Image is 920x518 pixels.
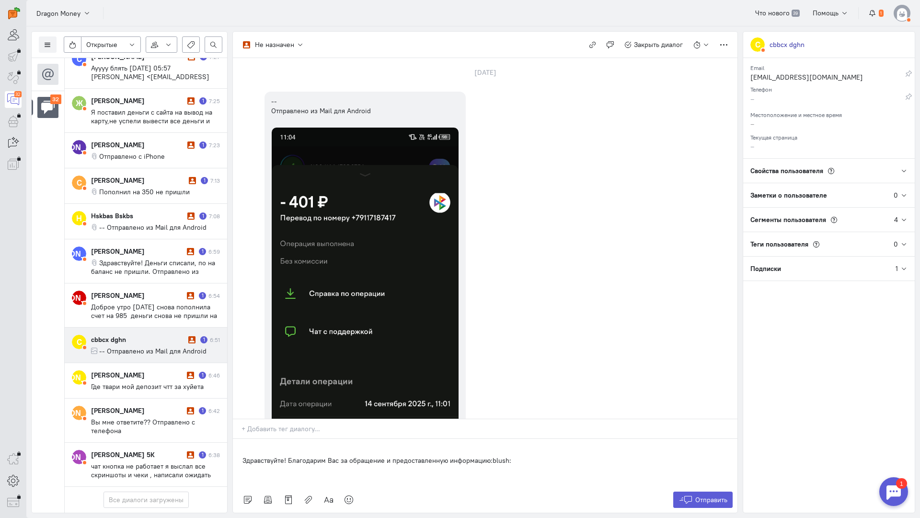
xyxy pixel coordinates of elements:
span: Теги пользователя [750,240,808,248]
span: Здравствуйте! Деньги списали, по на баланс не пришли. Отправлено из мобильной Почты Mail [91,259,215,284]
span: Отправлено с iPhone [99,152,165,161]
button: Отправить [673,492,733,508]
div: – [750,94,905,106]
div: [EMAIL_ADDRESS][DOMAIN_NAME] [750,72,905,84]
div: 6:59 [208,247,220,256]
span: Ауууу блять [DATE] 05:57 [PERSON_NAME] <[EMAIL_ADDRESS][DOMAIN_NAME]>: [91,64,209,90]
span: Сегменты пользователя [750,215,826,224]
text: C [77,337,82,347]
div: Есть неотвеченное сообщение пользователя [199,292,206,299]
div: 32 [50,94,62,105]
a: 32 [5,91,22,108]
div: 6:38 [208,451,220,459]
div: [PERSON_NAME] [91,291,184,300]
div: [DATE] [464,66,507,79]
div: 6:51 [210,336,220,344]
span: Доброе утро [DATE] снова пополнила счет на 985 деньги снова не пришли на счет Кому: "[EMAIL_ADDRE... [91,303,219,467]
text: C [755,39,760,49]
span: Вы мне ответите?? Отправлено с телефона [91,418,195,435]
button: Не назначен [238,36,309,53]
button: Закрыть диалог [619,36,689,53]
button: Помощь [807,5,854,21]
span: Помощь [813,9,839,17]
span: -- Отправлено из Mail для Android [99,347,207,355]
div: [PERSON_NAME] [91,176,186,185]
p: Здравствуйте! Благодарим Вас за обращение и предоставленную информацию:blush: [242,456,728,465]
span: 1 [879,10,884,17]
a: Что нового 39 [750,5,805,21]
text: С [77,177,82,188]
span: Открытые [86,40,117,49]
div: Подписки [743,257,896,281]
div: [PERSON_NAME] [91,96,185,106]
text: [PERSON_NAME] [47,408,111,418]
div: Есть неотвеченное сообщение пользователя [199,407,206,414]
span: – [750,142,754,151]
img: carrot-quest.svg [8,7,20,19]
div: Hskbas Bskbs [91,211,185,221]
small: Email [750,62,764,71]
span: – [750,119,754,128]
div: 1 [896,264,898,273]
div: [PERSON_NAME] 5К [91,450,184,459]
div: Есть неотвеченное сообщение пользователя [201,177,208,184]
button: 1 [863,5,889,21]
i: Диалог не разобран [187,141,195,149]
div: 6:42 [208,407,220,415]
i: Диалог не разобран [187,451,194,459]
div: cbbcx dghn [91,335,186,344]
button: Все диалоги загружены [103,492,189,508]
span: Свойства пользователя [750,166,823,175]
text: С [77,54,82,64]
img: default-v4.png [894,5,910,22]
div: Есть неотвеченное сообщение пользователя [199,141,207,149]
div: Есть неотвеченное сообщение пользователя [199,451,206,459]
text: [PERSON_NAME] [47,372,111,382]
i: Диалог не разобран [187,212,195,220]
text: [PERSON_NAME] [47,248,111,259]
div: 7:25 [209,97,220,105]
span: -- Отправлено из Mail для Android [99,223,207,232]
span: 39 [792,10,800,17]
div: 32 [14,91,22,97]
div: Текущая страница [750,131,908,141]
div: Не назначен [255,40,294,49]
div: [PERSON_NAME] [91,140,185,150]
text: H [76,213,82,223]
div: Местоположение и местное время [750,108,908,119]
div: Есть неотвеченное сообщение пользователя [199,248,206,255]
i: Диалог не разобран [187,248,194,255]
text: [PERSON_NAME] [47,293,111,303]
div: [PERSON_NAME] [91,370,184,380]
text: [PERSON_NAME] [47,452,111,462]
div: -- Отправлено из Mail для Android [271,96,459,116]
div: 6:54 [208,292,220,300]
div: Заметки о пользователе [743,183,894,207]
small: Телефон [750,83,772,93]
button: Dragon Money [31,4,96,22]
i: Диалог не разобран [187,292,194,299]
i: Диалог не разобран [187,407,194,414]
i: Диалог не разобран [189,177,196,184]
div: [PERSON_NAME] [91,247,184,256]
i: Диалог не разобран [187,97,195,105]
div: 1 [22,6,33,16]
span: Где твари мой депозит чтт за хуйета [91,382,204,391]
div: Есть неотвеченное сообщение пользователя [199,212,207,220]
div: Есть неотвеченное сообщение пользователя [199,372,206,379]
span: Я поставил деньги с сайта на вывод на карту,не успели вывести все деньги и карту заблокировали,по... [91,108,215,151]
div: 7:13 [210,177,220,185]
span: Закрыть диалог [634,40,683,49]
div: [PERSON_NAME] [91,406,184,415]
div: 6:46 [208,371,220,379]
div: cbbcx dghn [770,40,805,49]
div: 0 [894,190,898,200]
span: Пополнил на 350 не пришли [99,188,190,196]
div: 0 [894,239,898,249]
text: [PERSON_NAME] [47,142,111,152]
span: Отправить [695,495,727,504]
div: 4 [894,215,898,224]
span: чат кнопка не работает я выслал все скриншоты и чеки , написали ожидать 24 часа они прошли толку ... [91,462,213,505]
i: Диалог не разобран [188,336,195,343]
i: Диалог не разобран [187,372,194,379]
